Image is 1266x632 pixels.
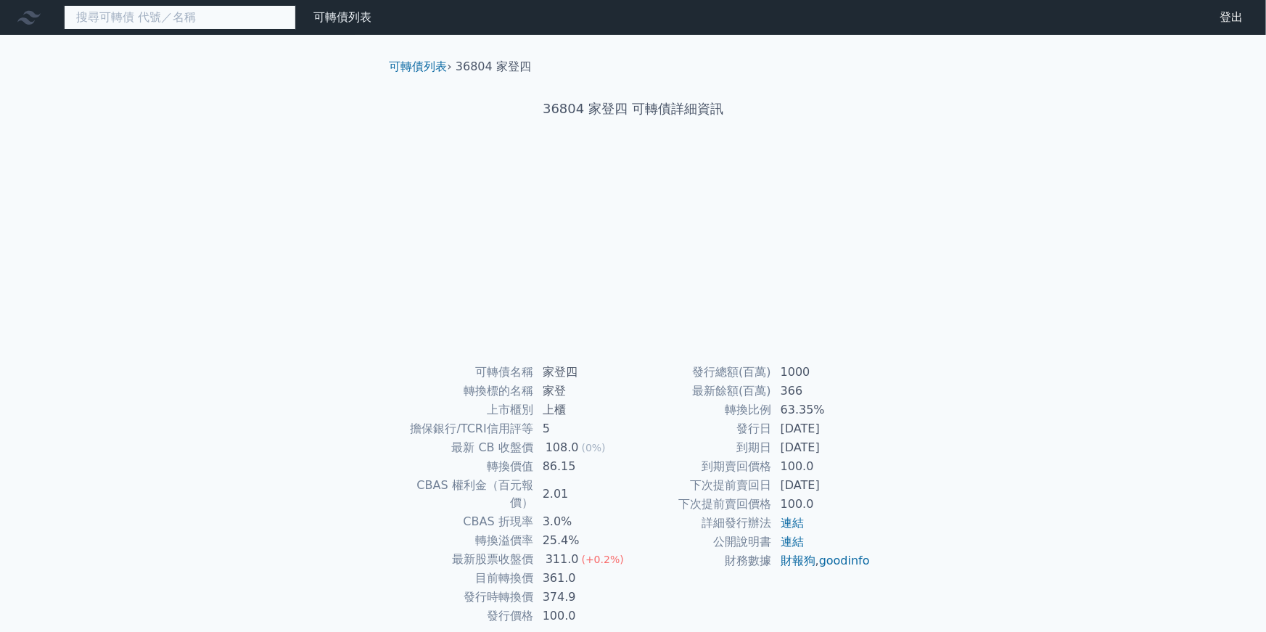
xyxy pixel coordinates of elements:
[1208,6,1254,29] a: 登出
[395,363,534,382] td: 可轉債名稱
[781,554,815,567] a: 財報狗
[534,401,633,419] td: 上櫃
[395,569,534,588] td: 目前轉換價
[395,512,534,531] td: CBAS 折現率
[534,531,633,550] td: 25.4%
[633,438,772,457] td: 到期日
[395,419,534,438] td: 擔保銀行/TCRI信用評等
[772,457,871,476] td: 100.0
[456,58,531,75] li: 36804 家登四
[390,59,448,73] a: 可轉債列表
[395,607,534,625] td: 發行價格
[395,588,534,607] td: 發行時轉換價
[772,438,871,457] td: [DATE]
[819,554,870,567] a: goodinfo
[633,533,772,551] td: 公開說明書
[781,516,804,530] a: 連結
[772,476,871,495] td: [DATE]
[543,551,582,568] div: 311.0
[633,495,772,514] td: 下次提前賣回價格
[1193,562,1266,632] iframe: Chat Widget
[633,401,772,419] td: 轉換比例
[633,363,772,382] td: 發行總額(百萬)
[582,442,606,454] span: (0%)
[64,5,296,30] input: 搜尋可轉債 代號／名稱
[395,382,534,401] td: 轉換標的名稱
[395,476,534,512] td: CBAS 權利金（百元報價）
[534,569,633,588] td: 361.0
[395,457,534,476] td: 轉換價值
[534,512,633,531] td: 3.0%
[390,58,452,75] li: ›
[772,419,871,438] td: [DATE]
[395,550,534,569] td: 最新股票收盤價
[772,495,871,514] td: 100.0
[534,457,633,476] td: 86.15
[582,554,624,565] span: (+0.2%)
[772,363,871,382] td: 1000
[633,476,772,495] td: 下次提前賣回日
[772,551,871,570] td: ,
[633,514,772,533] td: 詳細發行辦法
[781,535,804,549] a: 連結
[772,382,871,401] td: 366
[395,438,534,457] td: 最新 CB 收盤價
[534,419,633,438] td: 5
[633,457,772,476] td: 到期賣回價格
[633,551,772,570] td: 財務數據
[534,476,633,512] td: 2.01
[633,419,772,438] td: 發行日
[534,382,633,401] td: 家登
[313,10,371,24] a: 可轉債列表
[534,363,633,382] td: 家登四
[534,588,633,607] td: 374.9
[378,99,889,119] h1: 36804 家登四 可轉債詳細資訊
[543,439,582,456] div: 108.0
[1193,562,1266,632] div: 聊天小工具
[534,607,633,625] td: 100.0
[633,382,772,401] td: 最新餘額(百萬)
[772,401,871,419] td: 63.35%
[395,531,534,550] td: 轉換溢價率
[395,401,534,419] td: 上市櫃別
